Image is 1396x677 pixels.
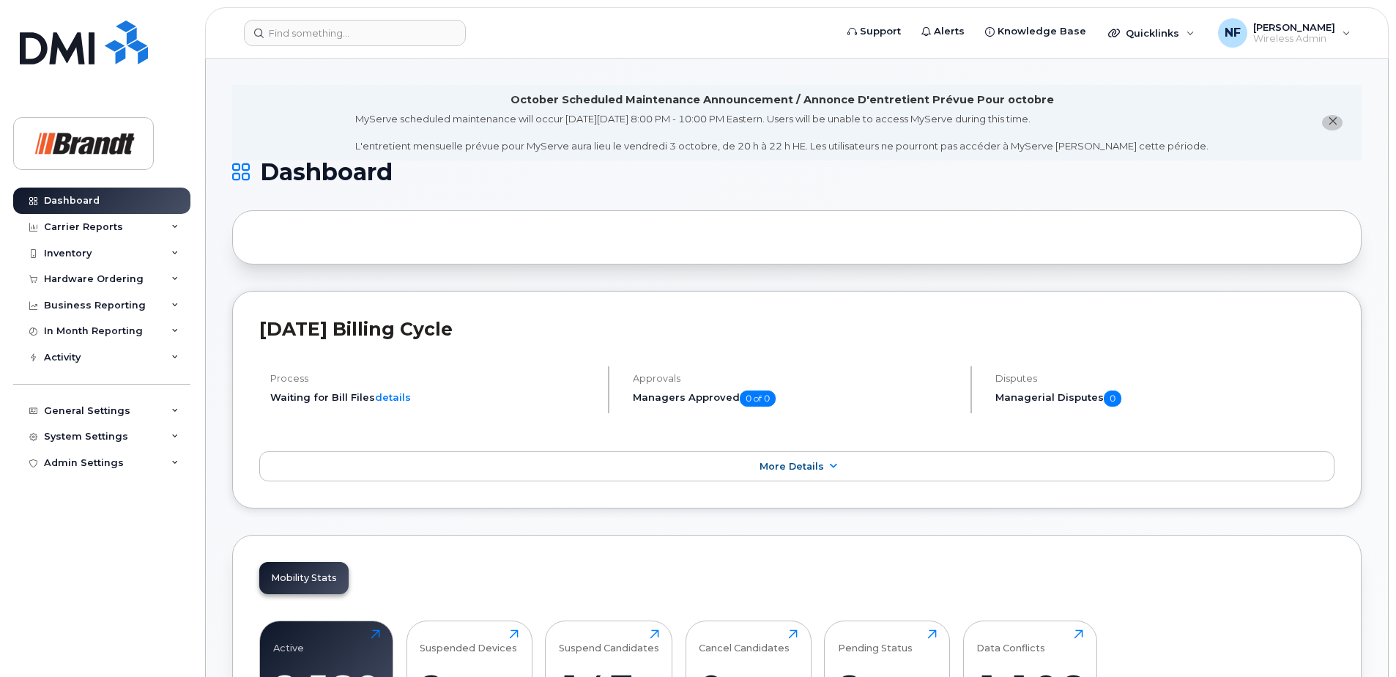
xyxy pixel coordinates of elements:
div: Suspended Devices [420,629,517,654]
h4: Process [270,373,595,384]
h5: Managers Approved [633,391,958,407]
span: Dashboard [260,161,393,183]
a: details [375,391,411,403]
div: Pending Status [838,629,913,654]
span: 0 [1104,391,1121,407]
span: 0 of 0 [740,391,776,407]
div: Data Conflicts [976,629,1045,654]
span: More Details [760,461,824,472]
div: Cancel Candidates [699,629,790,654]
h4: Disputes [995,373,1334,384]
div: MyServe scheduled maintenance will occur [DATE][DATE] 8:00 PM - 10:00 PM Eastern. Users will be u... [355,112,1208,153]
div: Suspend Candidates [559,629,659,654]
h2: [DATE] Billing Cycle [259,318,1334,340]
div: Active [273,629,304,654]
h4: Approvals [633,373,958,384]
li: Waiting for Bill Files [270,391,595,404]
div: October Scheduled Maintenance Announcement / Annonce D'entretient Prévue Pour octobre [510,92,1054,108]
button: close notification [1322,115,1343,130]
h5: Managerial Disputes [995,391,1334,407]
